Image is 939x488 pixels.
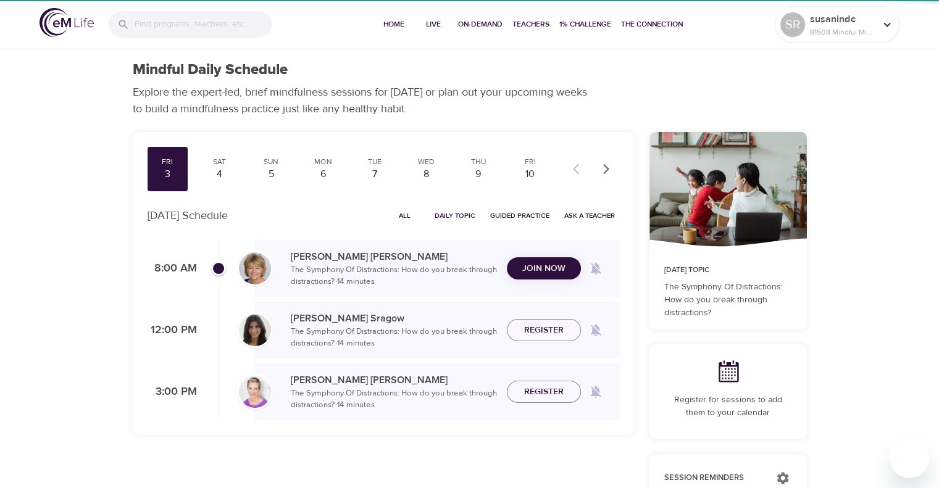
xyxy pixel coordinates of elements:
span: 1% Challenge [559,18,611,31]
img: Lara_Sragow-min.jpg [239,314,271,346]
p: The Symphony Of Distractions: How do you break through distractions? · 14 minutes [291,387,497,411]
div: 7 [359,167,390,181]
input: Find programs, teachers, etc... [135,11,272,38]
button: Ask a Teacher [559,206,620,225]
p: Register for sessions to add them to your calendar [664,394,792,420]
button: All [385,206,425,225]
span: Remind me when a class goes live every Friday at 3:00 PM [581,377,611,407]
p: The Symphony Of Distractions: How do you break through distractions? [664,281,792,320]
div: Fri [152,157,183,167]
p: The Symphony Of Distractions: How do you break through distractions? · 14 minutes [291,264,497,288]
div: 9 [463,167,494,181]
span: Register [524,384,564,400]
button: Guided Practice [485,206,554,225]
p: [DATE] Topic [664,265,792,276]
div: Sat [204,157,235,167]
span: The Connection [621,18,683,31]
button: Join Now [507,257,581,280]
span: Guided Practice [490,210,549,221]
div: 5 [256,167,286,181]
div: Wed [411,157,442,167]
p: [PERSON_NAME] [PERSON_NAME] [291,373,497,387]
div: 3 [152,167,183,181]
span: Daily Topic [435,210,475,221]
p: 8:00 AM [148,260,197,277]
p: [PERSON_NAME] Sragow [291,311,497,326]
p: Explore the expert-led, brief mindfulness sessions for [DATE] or plan out your upcoming weeks to ... [133,84,596,117]
div: 10 [515,167,546,181]
p: 12:00 PM [148,322,197,339]
img: logo [40,8,94,37]
img: kellyb.jpg [239,376,271,408]
span: All [390,210,420,221]
iframe: Button to launch messaging window [890,439,929,478]
span: Remind me when a class goes live every Friday at 12:00 PM [581,315,611,345]
div: Mon [307,157,338,167]
div: 8 [411,167,442,181]
p: [PERSON_NAME] [PERSON_NAME] [291,249,497,264]
div: 4 [204,167,235,181]
span: Register [524,323,564,338]
div: Fri [515,157,546,167]
p: The Symphony Of Distractions: How do you break through distractions? · 14 minutes [291,326,497,350]
p: Session Reminders [664,472,764,484]
img: Lisa_Wickham-min.jpg [239,252,271,284]
button: Register [507,381,581,403]
span: Join Now [522,261,565,276]
span: Home [379,18,409,31]
p: 3:00 PM [148,384,197,400]
span: Live [419,18,448,31]
div: Sun [256,157,286,167]
p: susanindc [810,12,875,27]
div: SR [780,12,805,37]
div: Thu [463,157,494,167]
span: Remind me when a class goes live every Friday at 8:00 AM [581,254,611,283]
span: Teachers [512,18,549,31]
div: Tue [359,157,390,167]
h1: Mindful Daily Schedule [133,61,288,79]
span: Ask a Teacher [564,210,615,221]
span: On-Demand [458,18,503,31]
div: 6 [307,167,338,181]
p: [DATE] Schedule [148,207,228,224]
p: 81508 Mindful Minutes [810,27,875,38]
button: Daily Topic [430,206,480,225]
button: Register [507,319,581,342]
